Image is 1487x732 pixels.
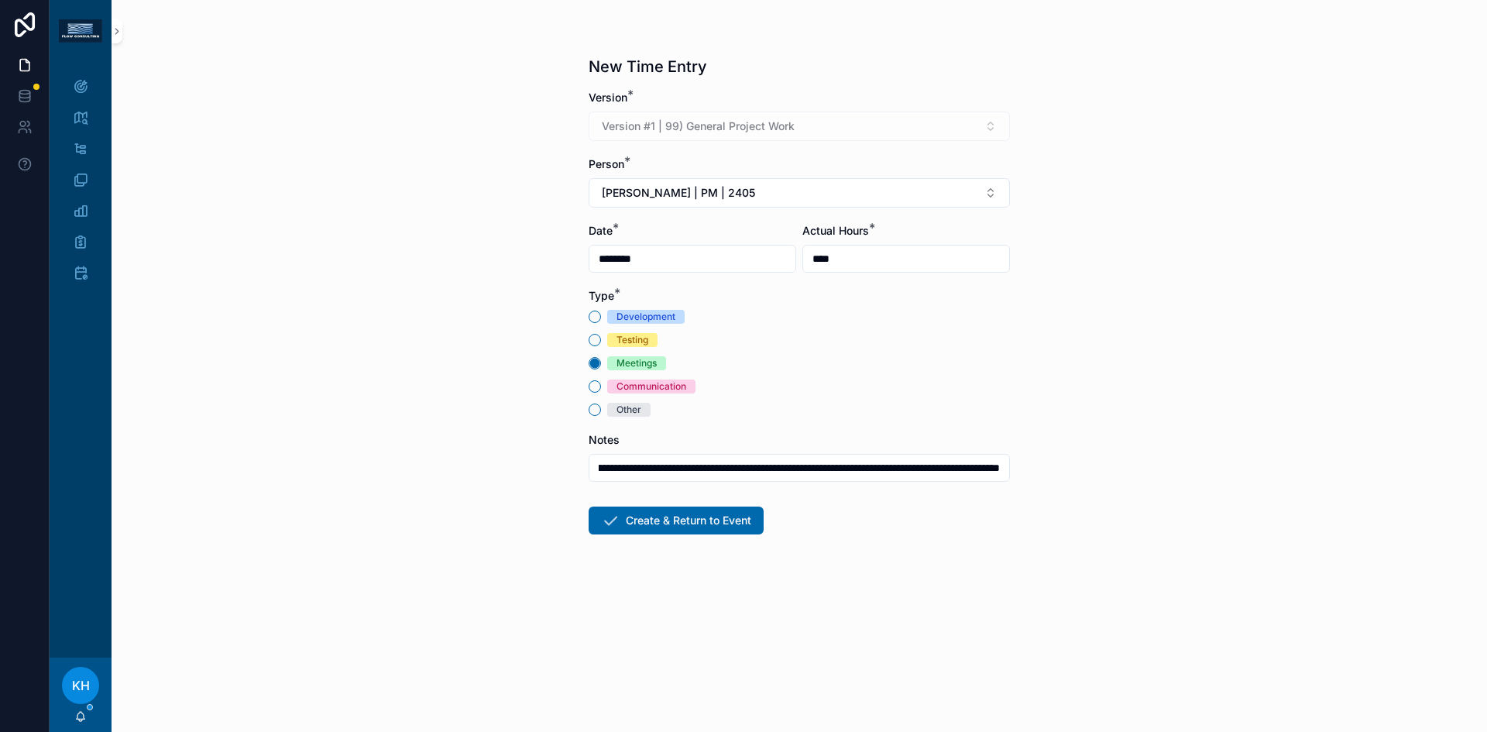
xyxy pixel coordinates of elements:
[59,19,102,43] img: App logo
[589,289,614,302] span: Type
[589,157,624,170] span: Person
[50,62,112,307] div: scrollable content
[616,310,675,324] div: Development
[802,224,869,237] span: Actual Hours
[602,185,755,201] span: [PERSON_NAME] | PM | 2405
[589,507,764,534] button: Create & Return to Event
[616,333,648,347] div: Testing
[589,178,1010,208] button: Select Button
[616,403,641,417] div: Other
[616,380,686,393] div: Communication
[589,433,620,446] span: Notes
[72,676,90,695] span: KH
[589,91,627,104] span: Version
[616,356,657,370] div: Meetings
[589,56,707,77] h1: New Time Entry
[589,224,613,237] span: Date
